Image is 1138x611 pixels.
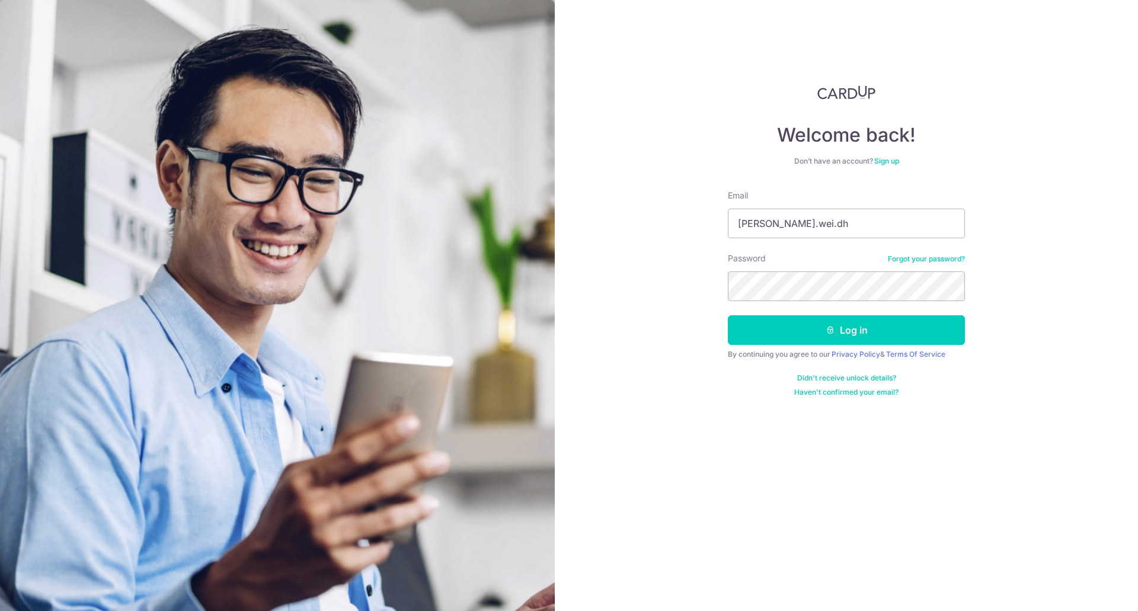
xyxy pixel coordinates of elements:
div: Don’t have an account? [728,156,965,166]
label: Email [728,190,748,201]
a: Didn't receive unlock details? [797,373,896,383]
img: CardUp Logo [817,85,875,100]
a: Sign up [874,156,899,165]
a: Forgot your password? [888,254,965,264]
input: Enter your Email [728,209,965,238]
a: Privacy Policy [832,350,880,359]
button: Log in [728,315,965,345]
div: By continuing you agree to our & [728,350,965,359]
h4: Welcome back! [728,123,965,147]
label: Password [728,252,766,264]
a: Haven't confirmed your email? [794,388,899,397]
a: Terms Of Service [886,350,945,359]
